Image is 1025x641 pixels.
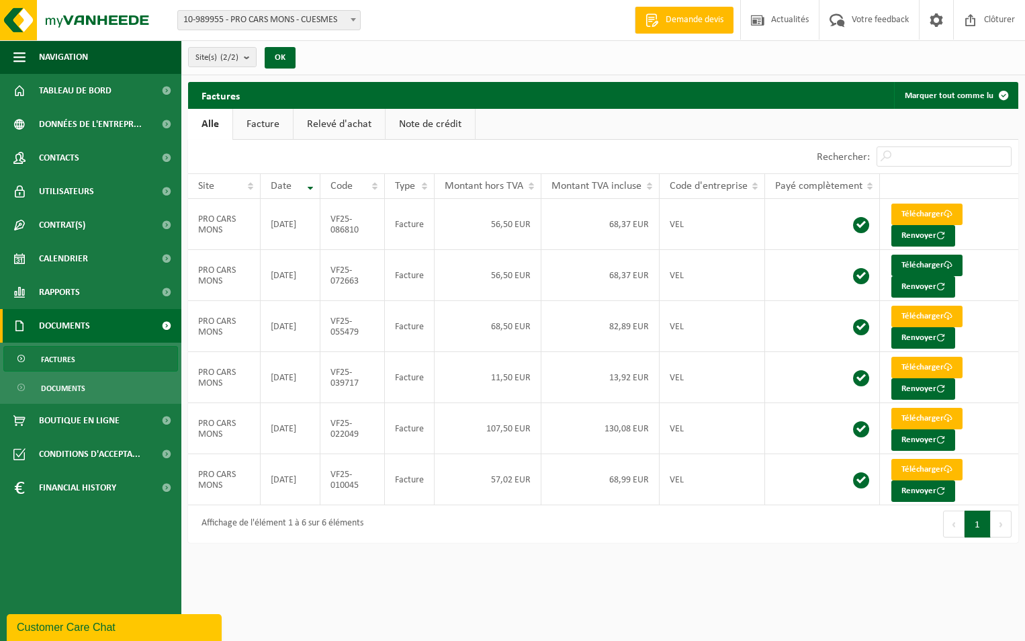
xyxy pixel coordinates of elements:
td: 56,50 EUR [435,199,541,250]
button: 1 [965,511,991,538]
span: Contrat(s) [39,208,85,242]
a: Note de crédit [386,109,475,140]
td: PRO CARS MONS [188,454,261,505]
td: [DATE] [261,199,320,250]
td: PRO CARS MONS [188,250,261,301]
td: 57,02 EUR [435,454,541,505]
span: Payé complètement [775,181,862,191]
span: Boutique en ligne [39,404,120,437]
td: PRO CARS MONS [188,403,261,454]
a: Demande devis [635,7,733,34]
td: VF25-039717 [320,352,385,403]
a: Télécharger [891,408,963,429]
td: Facture [385,199,435,250]
a: Télécharger [891,459,963,480]
a: Télécharger [891,357,963,378]
td: 68,37 EUR [541,250,660,301]
td: [DATE] [261,250,320,301]
button: Renvoyer [891,225,955,247]
td: 68,99 EUR [541,454,660,505]
span: Documents [39,309,90,343]
td: PRO CARS MONS [188,199,261,250]
a: Alle [188,109,232,140]
span: Conditions d'accepta... [39,437,140,471]
td: 11,50 EUR [435,352,541,403]
td: [DATE] [261,403,320,454]
span: Site(s) [195,48,238,68]
td: 107,50 EUR [435,403,541,454]
td: VEL [660,403,765,454]
td: Facture [385,454,435,505]
td: VF25-055479 [320,301,385,352]
span: Site [198,181,214,191]
td: VF25-022049 [320,403,385,454]
span: Rapports [39,275,80,309]
span: Factures [41,347,75,372]
button: Renvoyer [891,327,955,349]
span: Documents [41,376,85,401]
td: PRO CARS MONS [188,352,261,403]
span: 10-989955 - PRO CARS MONS - CUESMES [178,11,360,30]
span: Navigation [39,40,88,74]
span: Code [330,181,353,191]
td: VEL [660,454,765,505]
a: Facture [233,109,293,140]
td: VEL [660,352,765,403]
td: [DATE] [261,454,320,505]
td: VF25-086810 [320,199,385,250]
td: 68,37 EUR [541,199,660,250]
span: Montant hors TVA [445,181,523,191]
td: Facture [385,250,435,301]
button: Site(s)(2/2) [188,47,257,67]
iframe: chat widget [7,611,224,641]
td: 82,89 EUR [541,301,660,352]
span: Type [395,181,415,191]
div: Affichage de l'élément 1 à 6 sur 6 éléments [195,512,363,536]
td: VEL [660,301,765,352]
span: Financial History [39,471,116,505]
td: VEL [660,250,765,301]
a: Télécharger [891,255,963,276]
span: Code d'entreprise [670,181,748,191]
a: Télécharger [891,306,963,327]
td: [DATE] [261,352,320,403]
td: Facture [385,301,435,352]
button: Renvoyer [891,429,955,451]
span: Demande devis [662,13,727,27]
label: Rechercher: [817,152,870,163]
a: Factures [3,346,178,372]
button: Renvoyer [891,276,955,298]
span: Données de l'entrepr... [39,108,142,141]
td: VF25-072663 [320,250,385,301]
td: [DATE] [261,301,320,352]
button: Next [991,511,1012,538]
td: 13,92 EUR [541,352,660,403]
td: 68,50 EUR [435,301,541,352]
a: Télécharger [891,204,963,225]
td: PRO CARS MONS [188,301,261,352]
td: 56,50 EUR [435,250,541,301]
span: Montant TVA incluse [551,181,641,191]
span: Contacts [39,141,79,175]
button: Marquer tout comme lu [894,82,1017,109]
button: Renvoyer [891,480,955,502]
td: VEL [660,199,765,250]
td: Facture [385,403,435,454]
button: Renvoyer [891,378,955,400]
td: 130,08 EUR [541,403,660,454]
a: Documents [3,375,178,400]
span: 10-989955 - PRO CARS MONS - CUESMES [177,10,361,30]
count: (2/2) [220,53,238,62]
button: OK [265,47,296,69]
span: Utilisateurs [39,175,94,208]
td: Facture [385,352,435,403]
td: VF25-010045 [320,454,385,505]
span: Tableau de bord [39,74,112,108]
a: Relevé d'achat [294,109,385,140]
span: Calendrier [39,242,88,275]
button: Previous [943,511,965,538]
h2: Factures [188,82,253,108]
span: Date [271,181,292,191]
